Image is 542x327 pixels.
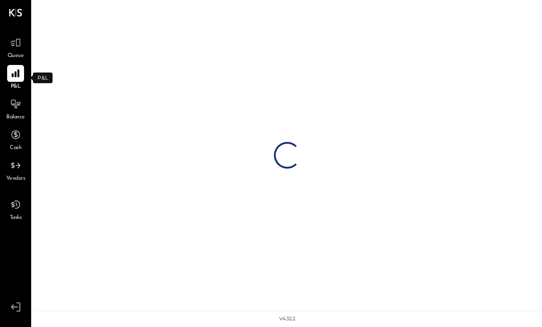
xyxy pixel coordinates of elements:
a: Vendors [0,157,31,183]
a: P&L [0,65,31,91]
div: P&L [33,73,53,83]
span: Tasks [10,214,22,222]
div: v 4.32.2 [279,315,295,323]
a: Cash [0,126,31,152]
span: Vendors [6,175,25,183]
span: P&L [11,83,21,91]
a: Balance [0,96,31,121]
a: Tasks [0,196,31,222]
span: Queue [8,52,24,60]
span: Cash [10,144,21,152]
a: Queue [0,34,31,60]
span: Balance [6,113,25,121]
